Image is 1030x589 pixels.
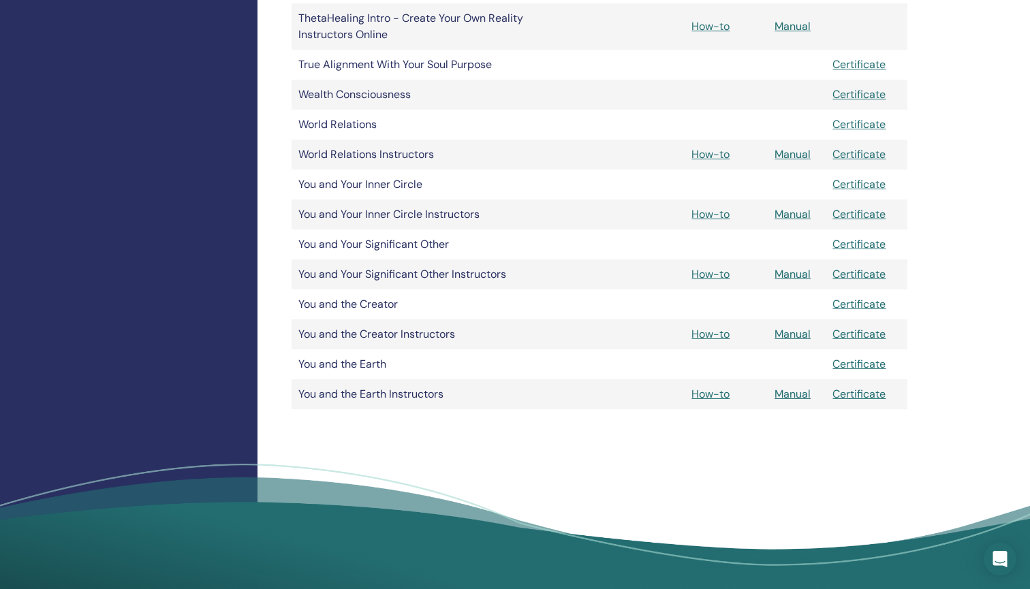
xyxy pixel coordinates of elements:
[832,327,886,341] a: Certificate
[691,147,730,161] a: How-to
[691,207,730,221] a: How-to
[292,110,537,140] td: World Relations
[832,357,886,371] a: Certificate
[292,349,537,379] td: You and the Earth
[775,387,811,401] a: Manual
[292,319,537,349] td: You and the Creator Instructors
[775,207,811,221] a: Manual
[775,267,811,281] a: Manual
[832,57,886,71] a: Certificate
[292,379,537,409] td: You and the Earth Instructors
[832,147,886,161] a: Certificate
[292,259,537,289] td: You and Your Significant Other Instructors
[292,170,537,200] td: You and Your Inner Circle
[832,237,886,251] a: Certificate
[832,177,886,191] a: Certificate
[292,289,537,319] td: You and the Creator
[832,117,886,131] a: Certificate
[292,200,537,229] td: You and Your Inner Circle Instructors
[292,229,537,259] td: You and Your Significant Other
[292,80,537,110] td: Wealth Consciousness
[292,3,537,50] td: ThetaHealing Intro - Create Your Own Reality Instructors Online
[691,19,730,33] a: How-to
[984,543,1016,575] div: Open Intercom Messenger
[775,327,811,341] a: Manual
[832,87,886,101] a: Certificate
[832,267,886,281] a: Certificate
[832,387,886,401] a: Certificate
[691,387,730,401] a: How-to
[775,19,811,33] a: Manual
[292,140,537,170] td: World Relations Instructors
[832,207,886,221] a: Certificate
[691,267,730,281] a: How-to
[292,50,537,80] td: True Alignment With Your Soul Purpose
[691,327,730,341] a: How-to
[832,297,886,311] a: Certificate
[775,147,811,161] a: Manual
